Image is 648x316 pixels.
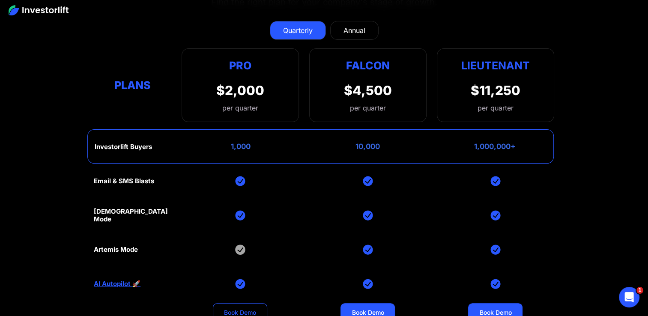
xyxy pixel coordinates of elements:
[216,57,264,74] div: Pro
[94,177,154,185] div: Email & SMS Blasts
[355,142,380,151] div: 10,000
[471,83,520,98] div: $11,250
[283,25,313,36] div: Quarterly
[94,280,140,288] a: AI Autopilot 🚀
[474,142,516,151] div: 1,000,000+
[346,57,390,74] div: Falcon
[619,287,639,307] iframe: Intercom live chat
[636,287,643,294] span: 1
[216,103,264,113] div: per quarter
[94,77,171,93] div: Plans
[350,103,386,113] div: per quarter
[343,25,365,36] div: Annual
[94,208,171,223] div: [DEMOGRAPHIC_DATA] Mode
[94,246,138,253] div: Artemis Mode
[216,83,264,98] div: $2,000
[461,59,530,72] strong: Lieutenant
[478,103,514,113] div: per quarter
[344,83,392,98] div: $4,500
[95,143,152,151] div: Investorlift Buyers
[231,142,251,151] div: 1,000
